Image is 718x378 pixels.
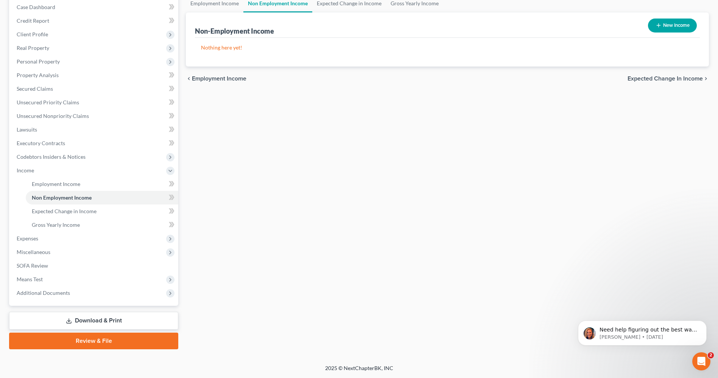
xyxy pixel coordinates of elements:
span: Unsecured Priority Claims [17,99,79,105]
span: Additional Documents [17,290,70,296]
span: Employment Income [192,76,246,82]
a: Review & File [9,333,178,349]
a: Property Analysis [11,68,178,82]
span: Employment Income [32,181,80,187]
span: Codebtors Insiders & Notices [17,153,86,160]
iframe: Intercom live chat [692,352,710,370]
span: Expected Change in Income [628,76,703,82]
a: Credit Report [11,14,178,28]
a: Lawsuits [11,123,178,136]
span: Income [17,167,34,174]
a: Secured Claims [11,82,178,96]
iframe: Intercom notifications message [567,305,718,358]
a: Employment Income [26,177,178,191]
i: chevron_left [186,76,192,82]
a: Case Dashboard [11,0,178,14]
span: Credit Report [17,17,49,24]
span: 2 [708,352,714,358]
span: Non Employment Income [32,194,92,201]
span: Real Property [17,45,49,51]
a: Unsecured Priority Claims [11,96,178,109]
button: New Income [648,19,697,33]
span: Secured Claims [17,85,53,92]
a: Unsecured Nonpriority Claims [11,109,178,123]
a: Expected Change in Income [26,204,178,218]
span: Means Test [17,276,43,282]
button: Expected Change in Income chevron_right [628,76,709,82]
button: chevron_left Employment Income [186,76,246,82]
p: Nothing here yet! [201,44,694,51]
span: Case Dashboard [17,4,55,10]
a: Executory Contracts [11,136,178,150]
div: 2025 © NextChapterBK, INC [143,364,575,378]
span: SOFA Review [17,262,48,269]
a: SOFA Review [11,259,178,273]
div: Non-Employment Income [195,26,274,36]
i: chevron_right [703,76,709,82]
a: Non Employment Income [26,191,178,204]
a: Gross Yearly Income [26,218,178,232]
span: Client Profile [17,31,48,37]
span: Gross Yearly Income [32,222,80,228]
span: Miscellaneous [17,249,50,255]
span: Expected Change in Income [32,208,97,214]
span: Unsecured Nonpriority Claims [17,113,89,119]
span: Property Analysis [17,72,59,78]
span: Expenses [17,235,38,242]
a: Download & Print [9,312,178,330]
span: Personal Property [17,58,60,65]
span: Lawsuits [17,126,37,133]
span: Executory Contracts [17,140,65,146]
